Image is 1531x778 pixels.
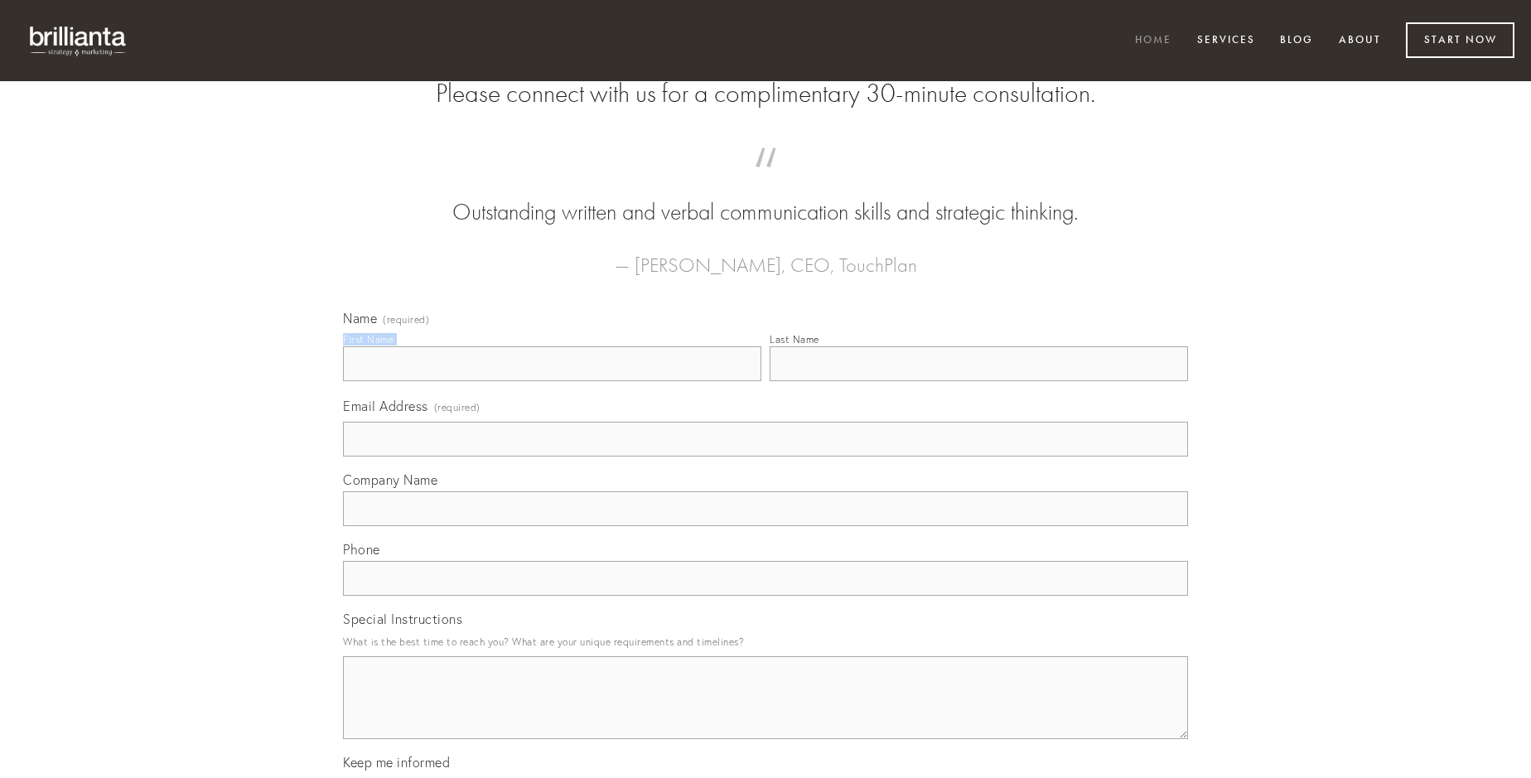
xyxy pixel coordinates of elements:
[343,631,1188,653] p: What is the best time to reach you? What are your unique requirements and timelines?
[1328,27,1392,55] a: About
[17,17,141,65] img: brillianta - research, strategy, marketing
[434,396,481,418] span: (required)
[343,398,428,414] span: Email Address
[383,315,429,325] span: (required)
[343,78,1188,109] h2: Please connect with us for a complimentary 30-minute consultation.
[770,333,819,346] div: Last Name
[343,611,462,627] span: Special Instructions
[1406,22,1514,58] a: Start Now
[343,310,377,326] span: Name
[343,333,394,346] div: First Name
[343,754,450,771] span: Keep me informed
[343,541,380,558] span: Phone
[369,164,1162,196] span: “
[1269,27,1324,55] a: Blog
[369,229,1162,282] figcaption: — [PERSON_NAME], CEO, TouchPlan
[343,471,437,488] span: Company Name
[1186,27,1266,55] a: Services
[369,164,1162,229] blockquote: Outstanding written and verbal communication skills and strategic thinking.
[1124,27,1182,55] a: Home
